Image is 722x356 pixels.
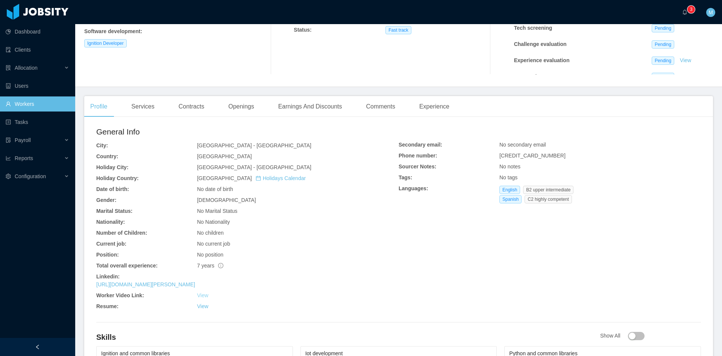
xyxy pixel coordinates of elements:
b: Holiday City: [96,164,129,170]
b: Status: [294,27,311,33]
a: icon: calendarHolidays Calendar [256,175,306,181]
span: No date of birth [197,186,233,192]
strong: Approval [514,73,537,79]
i: icon: file-protect [6,138,11,143]
b: Gender: [96,197,117,203]
span: No Marital Status [197,208,237,214]
b: Total overall experience: [96,263,158,269]
span: [GEOGRAPHIC_DATA] [197,175,306,181]
b: Nationality: [96,219,125,225]
div: Experience [413,96,455,117]
strong: Challenge evaluation [514,41,567,47]
span: [GEOGRAPHIC_DATA] [197,153,252,159]
strong: Tech screening [514,25,552,31]
a: View [197,303,208,309]
a: icon: pie-chartDashboard [6,24,69,39]
a: icon: userWorkers [6,96,69,112]
a: View [677,57,694,63]
span: Reports [15,155,33,161]
a: [URL][DOMAIN_NAME][PERSON_NAME] [96,281,195,287]
span: No children [197,230,224,236]
span: Payroll [15,137,31,143]
span: [GEOGRAPHIC_DATA] - [GEOGRAPHIC_DATA] [197,164,311,170]
span: [DEMOGRAPHIC_DATA] [197,197,256,203]
b: Country: [96,153,118,159]
span: info-circle [218,263,223,268]
a: icon: auditClients [6,42,69,57]
span: Show All [600,333,645,339]
div: Comments [360,96,401,117]
a: icon: robotUsers [6,78,69,93]
span: No Nationality [197,219,230,225]
span: Allocation [15,65,38,71]
span: Pending [652,40,674,49]
sup: 3 [687,6,695,13]
span: Spanish [499,195,522,203]
b: Linkedin: [96,273,120,280]
b: Sourcer Notes: [399,163,436,170]
span: Fast track [385,26,411,34]
span: No position [197,252,223,258]
div: Services [125,96,160,117]
b: Position: [96,252,119,258]
span: Configuration [15,173,46,179]
a: icon: profileTasks [6,115,69,130]
div: Profile [84,96,113,117]
div: Openings [222,96,260,117]
span: No secondary email [499,142,546,148]
div: Contracts [173,96,210,117]
span: B2 upper intermediate [523,186,573,194]
span: M [708,8,713,17]
div: No tags [499,174,701,182]
b: Number of Children: [96,230,147,236]
i: icon: setting [6,174,11,179]
b: Resume: [96,303,118,309]
span: No notes [499,163,520,170]
span: 7 years [197,263,223,269]
i: icon: line-chart [6,156,11,161]
i: icon: solution [6,65,11,70]
span: [CREDIT_CARD_NUMBER] [499,153,566,159]
i: icon: calendar [256,176,261,181]
p: 3 [690,6,693,13]
b: Date of birth: [96,186,129,192]
span: [GEOGRAPHIC_DATA] - [GEOGRAPHIC_DATA] [197,142,311,148]
b: Secondary email: [399,142,442,148]
b: City: [96,142,108,148]
b: Worker Video Link: [96,292,144,298]
div: Earnings And Discounts [272,96,348,117]
b: Tags: [399,174,412,180]
b: Current job: [96,241,126,247]
span: C2 highly competent [525,195,572,203]
a: View [197,292,208,298]
b: Phone number: [399,153,437,159]
b: Marital Status: [96,208,132,214]
b: Software development : [84,28,142,34]
h4: Skills [96,332,600,342]
span: No current job [197,241,230,247]
i: icon: bell [682,9,687,15]
span: English [499,186,520,194]
b: Languages: [399,185,428,191]
span: Pending [652,57,674,65]
h2: General Info [96,126,399,138]
strong: Experience evaluation [514,57,570,63]
span: Pending [652,73,674,81]
b: Holiday Country: [96,175,139,181]
span: Ignition Developer [84,39,127,47]
span: Pending [652,24,674,32]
